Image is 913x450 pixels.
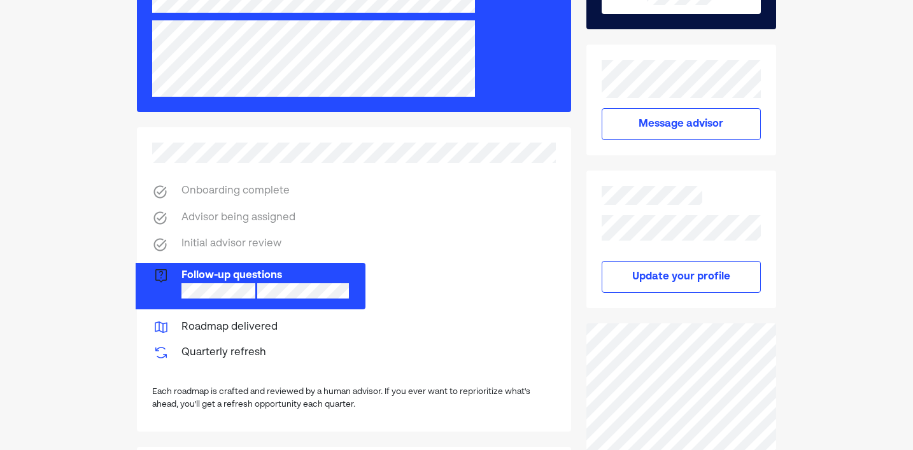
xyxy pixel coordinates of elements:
[181,210,295,227] div: Advisor being assigned
[181,345,266,360] div: Quarterly refresh
[181,236,281,253] div: Initial advisor review
[152,386,556,411] div: Each roadmap is crafted and reviewed by a human advisor. If you ever want to reprioritize what's ...
[602,108,761,140] button: Message advisor
[181,183,290,200] div: Onboarding complete
[181,320,278,335] div: Roadmap delivered
[602,261,761,293] button: Update your profile
[181,268,349,304] div: Follow-up questions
